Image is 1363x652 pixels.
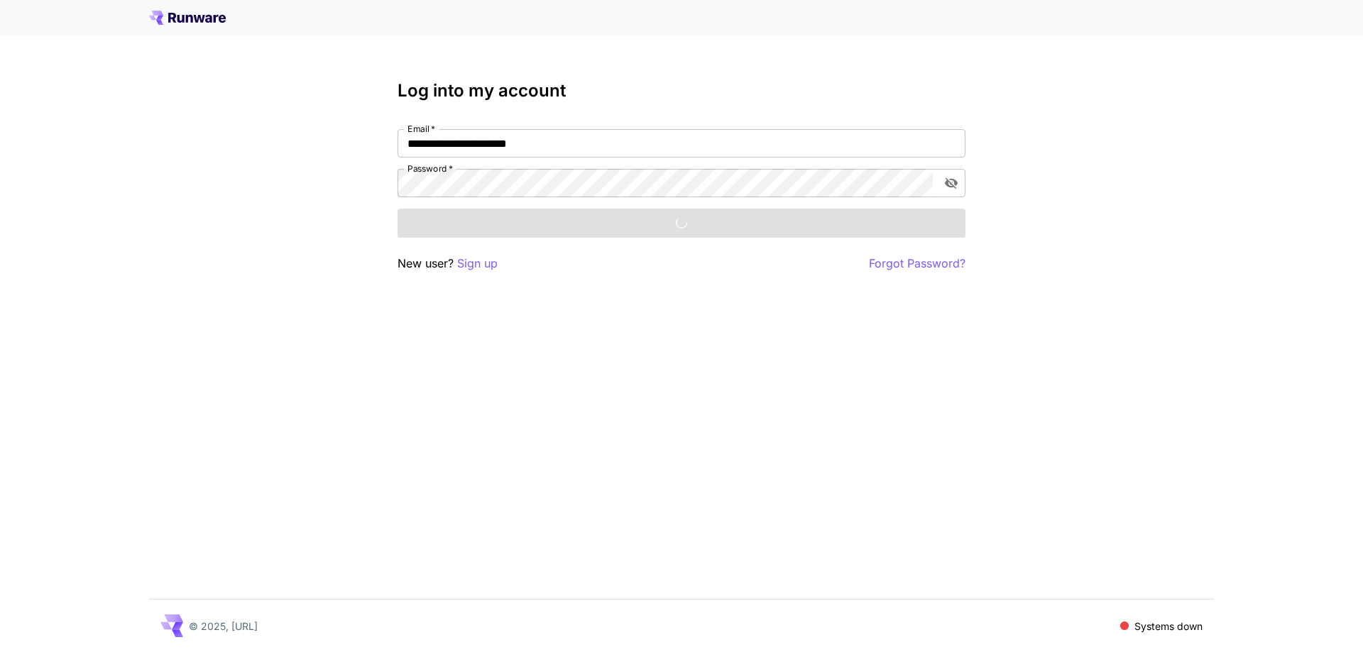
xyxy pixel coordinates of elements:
p: New user? [398,255,498,272]
button: Sign up [457,255,498,272]
button: Forgot Password? [869,255,965,272]
label: Password [407,162,453,175]
p: Systems down [1134,619,1203,634]
label: Email [407,123,435,135]
h3: Log into my account [398,81,965,101]
button: toggle password visibility [938,170,964,196]
p: © 2025, [URL] [189,619,258,634]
